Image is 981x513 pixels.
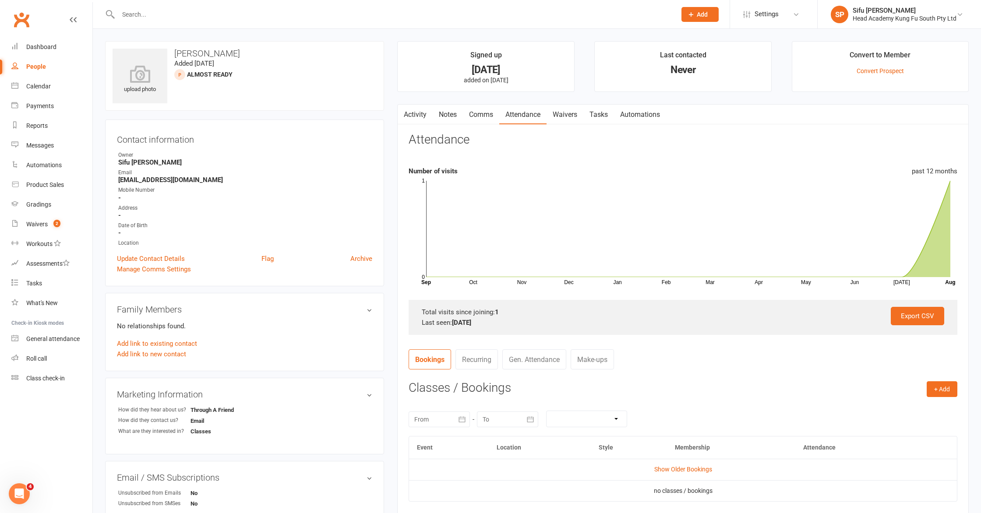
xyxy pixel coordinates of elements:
[463,105,499,125] a: Comms
[667,436,795,459] th: Membership
[591,436,667,459] th: Style
[187,71,233,78] span: Almost Ready
[583,105,614,125] a: Tasks
[117,473,372,482] h3: Email / SMS Subscriptions
[26,63,46,70] div: People
[26,375,65,382] div: Class check-in
[11,116,92,136] a: Reports
[26,181,64,188] div: Product Sales
[422,307,944,317] div: Total visits since joining:
[118,151,372,159] div: Owner
[11,37,92,57] a: Dashboard
[350,253,372,264] a: Archive
[11,369,92,388] a: Class kiosk mode
[117,264,191,274] a: Manage Comms Settings
[53,220,60,227] span: 2
[406,77,566,84] p: added on [DATE]
[11,274,92,293] a: Tasks
[26,240,53,247] div: Workouts
[927,381,957,397] button: + Add
[113,49,377,58] h3: [PERSON_NAME]
[470,49,502,65] div: Signed up
[174,60,214,67] time: Added [DATE]
[117,253,185,264] a: Update Contact Details
[118,221,372,230] div: Date of Birth
[9,483,30,504] iframe: Intercom live chat
[495,308,499,316] strong: 1
[681,7,719,22] button: Add
[26,280,42,287] div: Tasks
[11,349,92,369] a: Roll call
[118,211,372,219] strong: -
[831,6,848,23] div: SP
[11,214,92,234] a: Waivers 2
[571,349,614,369] a: Make-ups
[117,321,372,331] p: No relationships found.
[26,221,48,228] div: Waivers
[654,466,712,473] a: Show Older Bookings
[117,305,372,314] h3: Family Members
[499,105,547,125] a: Attendance
[26,122,48,129] div: Reports
[409,349,451,369] a: Bookings
[11,9,32,31] a: Clubworx
[11,254,92,274] a: Assessments
[912,166,957,176] div: past 12 months
[409,480,957,501] td: no classes / bookings
[26,299,58,306] div: What's New
[118,406,191,414] div: How did they hear about us?
[118,239,372,247] div: Location
[795,436,917,459] th: Attendance
[398,105,433,125] a: Activity
[118,427,191,436] div: What are they interested in?
[26,83,51,90] div: Calendar
[26,260,70,267] div: Assessments
[11,96,92,116] a: Payments
[26,335,80,342] div: General attendance
[850,49,910,65] div: Convert to Member
[118,416,191,425] div: How did they contact us?
[433,105,463,125] a: Notes
[11,293,92,313] a: What's New
[118,194,372,202] strong: -
[118,169,372,177] div: Email
[118,489,191,497] div: Unsubscribed from Emails
[409,167,458,175] strong: Number of visits
[117,349,186,359] a: Add link to new contact
[191,407,241,413] strong: Through A Friend
[857,67,904,74] a: Convert Prospect
[409,381,957,395] h3: Classes / Bookings
[489,436,590,459] th: Location
[26,142,54,149] div: Messages
[261,253,274,264] a: Flag
[191,500,241,507] strong: No
[11,155,92,175] a: Automations
[26,162,62,169] div: Automations
[853,14,956,22] div: Head Academy Kung Fu South Pty Ltd
[755,4,779,24] span: Settings
[11,175,92,195] a: Product Sales
[117,131,372,144] h3: Contact information
[26,102,54,109] div: Payments
[11,195,92,214] a: Gradings
[891,307,944,325] a: Export CSV
[11,57,92,77] a: People
[547,105,583,125] a: Waivers
[118,158,372,166] strong: Sifu [PERSON_NAME]
[113,65,167,94] div: upload photo
[118,499,191,508] div: Unsubscribed from SMSes
[409,133,469,147] h3: Attendance
[26,43,56,50] div: Dashboard
[422,317,944,328] div: Last seen:
[118,204,372,212] div: Address
[191,490,241,496] strong: No
[117,390,372,399] h3: Marketing Information
[26,201,51,208] div: Gradings
[191,418,241,424] strong: Email
[697,11,708,18] span: Add
[603,65,763,74] div: Never
[853,7,956,14] div: Sifu [PERSON_NAME]
[614,105,666,125] a: Automations
[116,8,670,21] input: Search...
[11,77,92,96] a: Calendar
